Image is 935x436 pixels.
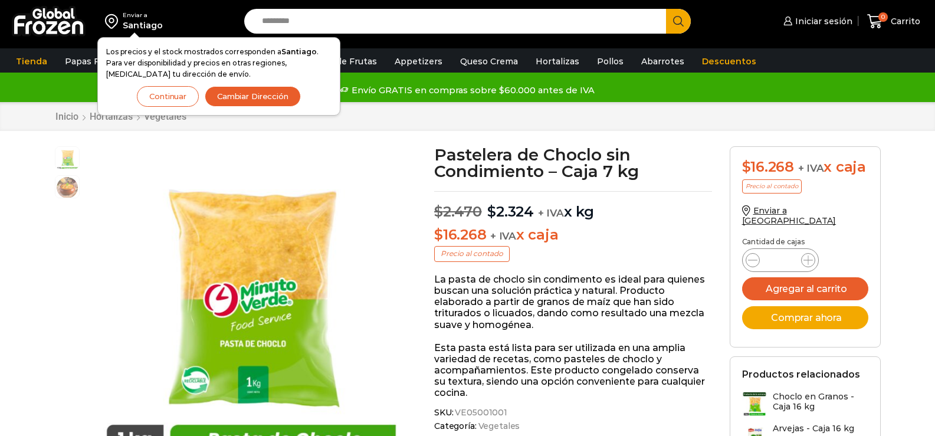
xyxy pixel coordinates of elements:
span: $ [434,226,443,243]
p: x kg [434,191,712,221]
h1: Pastelera de Choclo sin Condimiento – Caja 7 kg [434,146,712,179]
p: Cantidad de cajas [742,238,868,246]
a: Hortalizas [89,111,133,122]
a: Enviar a [GEOGRAPHIC_DATA] [742,205,836,226]
p: Precio al contado [434,246,510,261]
span: $ [487,203,496,220]
nav: Breadcrumb [55,111,187,122]
span: Categoría: [434,421,712,431]
span: SKU: [434,408,712,418]
span: Carrito [888,15,920,27]
span: + IVA [490,230,516,242]
a: Queso Crema [454,50,524,73]
button: Continuar [137,86,199,107]
p: Precio al contado [742,179,802,194]
a: Inicio [55,111,79,122]
span: $ [742,158,751,175]
div: Santiago [123,19,163,31]
span: Iniciar sesión [792,15,852,27]
span: + IVA [798,162,824,174]
a: Vegetales [143,111,187,122]
span: pastel-de-choclo [55,176,79,199]
a: Iniciar sesión [780,9,852,33]
a: Vegetales [477,421,520,431]
button: Agregar al carrito [742,277,868,300]
bdi: 2.470 [434,203,482,220]
span: $ [434,203,443,220]
p: La pasta de choclo sin condimento es ideal para quienes buscan una solución práctica y natural. P... [434,274,712,330]
p: Los precios y el stock mostrados corresponden a . Para ver disponibilidad y precios en otras regi... [106,46,332,80]
strong: Santiago [281,47,317,56]
img: address-field-icon.svg [105,11,123,31]
a: Descuentos [696,50,762,73]
a: Papas Fritas [59,50,124,73]
span: + IVA [538,207,564,219]
button: Search button [666,9,691,34]
button: Cambiar Dirección [205,86,301,107]
span: pastelera de choclo [55,147,79,171]
h2: Productos relacionados [742,369,860,380]
span: 0 [878,12,888,22]
a: Tienda [10,50,53,73]
bdi: 16.268 [434,226,486,243]
a: Choclo en Granos - Caja 16 kg [742,392,868,417]
a: 0 Carrito [864,8,923,35]
button: Comprar ahora [742,306,868,329]
bdi: 2.324 [487,203,534,220]
p: x caja [434,227,712,244]
a: Pollos [591,50,629,73]
a: Pulpa de Frutas [303,50,383,73]
span: VE05001001 [453,408,507,418]
div: x caja [742,159,868,176]
input: Product quantity [769,252,792,268]
a: Hortalizas [530,50,585,73]
bdi: 16.268 [742,158,794,175]
a: Appetizers [389,50,448,73]
a: Abarrotes [635,50,690,73]
h3: Choclo en Granos - Caja 16 kg [773,392,868,412]
p: Esta pasta está lista para ser utilizada en una amplia variedad de recetas, como pasteles de choc... [434,342,712,399]
div: Enviar a [123,11,163,19]
h3: Arvejas - Caja 16 kg [773,424,854,434]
